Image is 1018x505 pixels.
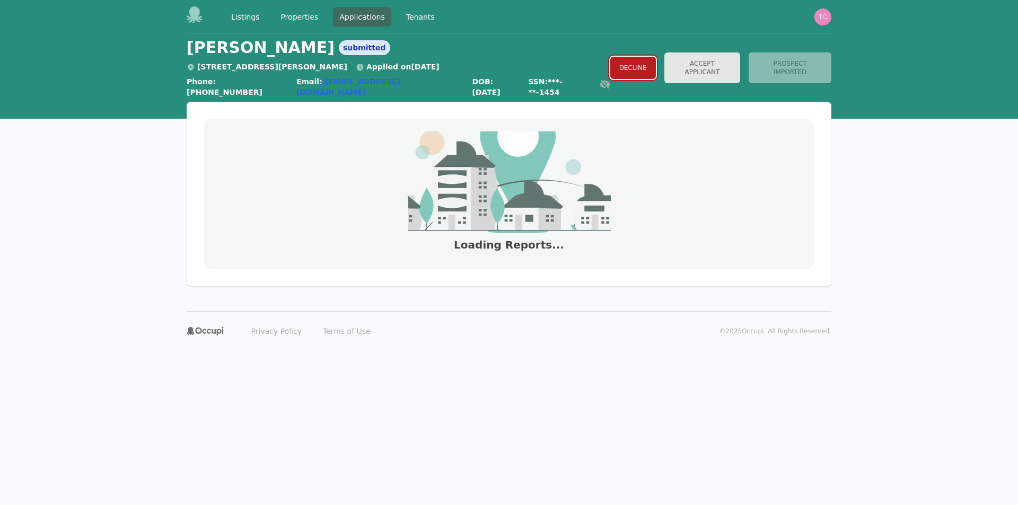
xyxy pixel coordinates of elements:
a: Properties [274,7,324,26]
h3: Loading Reports... [454,237,564,252]
a: [EMAIL_ADDRESS][DOMAIN_NAME] [296,77,400,96]
span: submitted [339,40,390,55]
span: [STREET_ADDRESS][PERSON_NAME] [187,63,347,71]
a: Terms of Use [317,323,377,340]
div: Phone: [PHONE_NUMBER] [187,76,288,98]
span: Applied on [DATE] [356,63,440,71]
a: Applications [333,7,391,26]
a: Tenants [400,7,441,26]
a: Privacy Policy [245,323,308,340]
p: © 2025 Occupi. All Rights Reserved. [719,327,831,335]
span: [PERSON_NAME] [187,38,335,57]
div: DOB: [DATE] [472,76,520,98]
a: Listings [225,7,266,26]
img: empty_state_image [407,131,611,233]
div: Email: [296,76,463,98]
button: Decline [610,57,656,79]
button: Accept Applicant [664,52,741,83]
